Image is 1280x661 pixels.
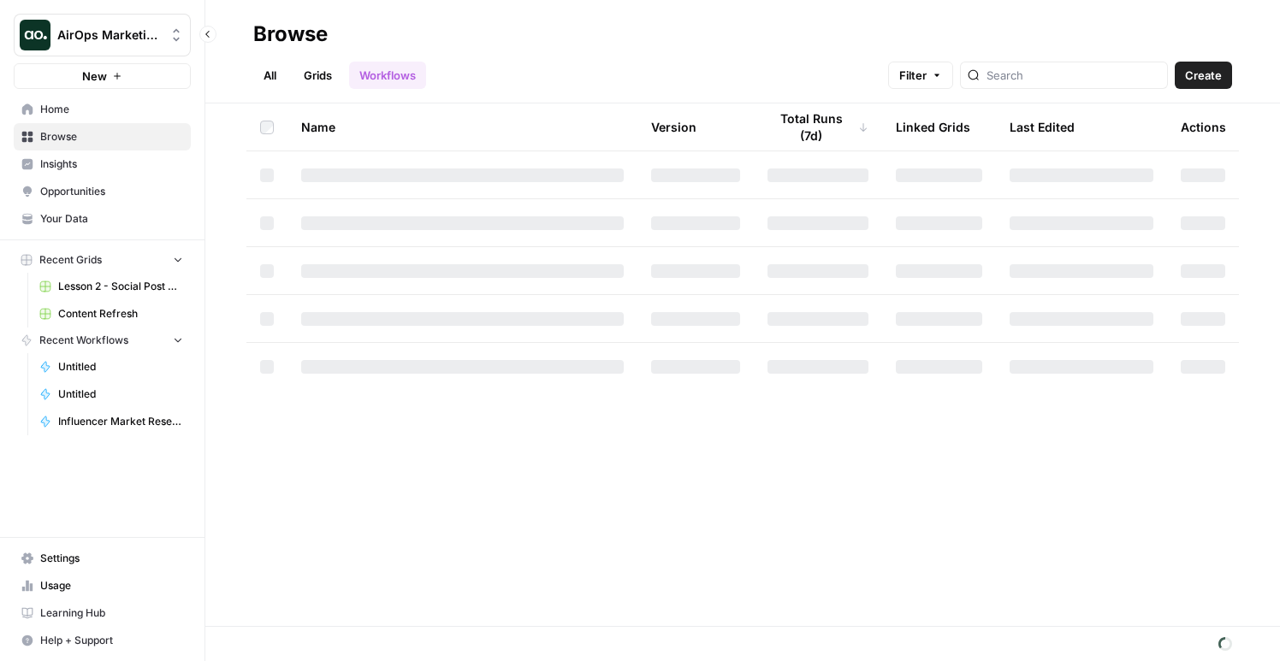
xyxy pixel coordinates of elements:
span: Create [1185,67,1222,84]
a: Influencer Market Research [32,408,191,435]
span: Learning Hub [40,605,183,621]
button: Help + Support [14,627,191,654]
a: Learning Hub [14,599,191,627]
button: New [14,63,191,89]
div: Total Runs (7d) [767,103,868,150]
a: Opportunities [14,178,191,205]
span: Settings [40,551,183,566]
span: Your Data [40,211,183,227]
div: Actions [1181,103,1226,150]
button: Workspace: AirOps Marketing [14,14,191,56]
span: Untitled [58,359,183,375]
button: Recent Workflows [14,328,191,353]
button: Recent Grids [14,247,191,273]
img: AirOps Marketing Logo [20,20,50,50]
span: Usage [40,578,183,593]
span: Recent Grids [39,252,102,268]
div: Linked Grids [896,103,970,150]
a: Browse [14,123,191,150]
span: Content Refresh [58,306,183,322]
button: Filter [888,62,953,89]
button: Create [1175,62,1232,89]
span: Untitled [58,387,183,402]
span: Opportunities [40,184,183,199]
div: Browse [253,21,328,48]
span: Recent Workflows [39,333,128,348]
a: All [253,62,287,89]
div: Version [651,103,696,150]
span: Influencer Market Research [58,414,183,429]
a: Workflows [349,62,426,89]
span: Filter [899,67,927,84]
a: Untitled [32,353,191,381]
span: Home [40,102,183,117]
span: New [82,68,107,85]
a: Lesson 2 - Social Post Generator Grid [32,273,191,300]
a: Usage [14,572,191,599]
div: Name [301,103,624,150]
span: AirOps Marketing [57,27,161,44]
a: Untitled [32,381,191,408]
span: Browse [40,129,183,145]
span: Help + Support [40,633,183,648]
a: Your Data [14,205,191,233]
a: Grids [293,62,342,89]
span: Lesson 2 - Social Post Generator Grid [58,279,183,294]
a: Content Refresh [32,300,191,328]
span: Insights [40,156,183,172]
div: Last Edited [1010,103,1075,150]
input: Search [987,67,1160,84]
a: Insights [14,150,191,178]
a: Home [14,96,191,123]
a: Settings [14,545,191,572]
